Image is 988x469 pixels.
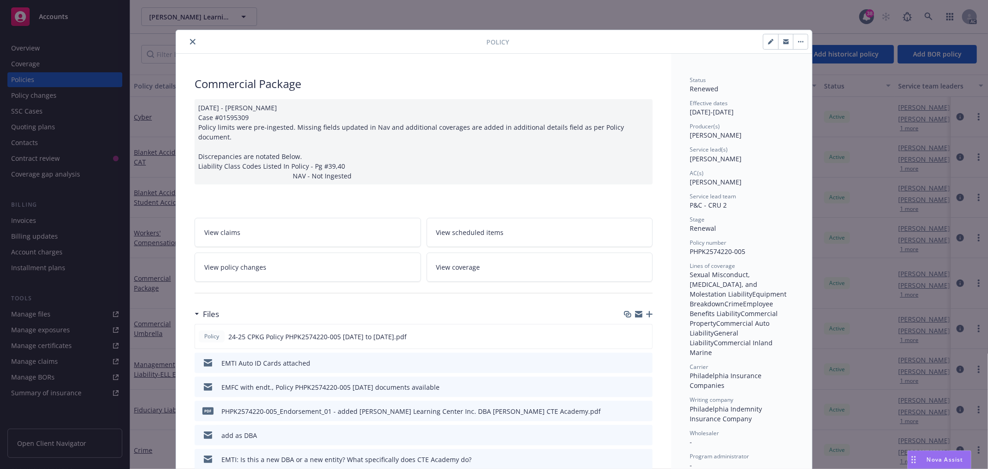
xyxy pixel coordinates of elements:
button: download file [626,406,633,416]
button: download file [626,358,633,368]
span: Stage [690,215,705,223]
div: EMTI Auto ID Cards attached [221,358,310,368]
span: Lines of coverage [690,262,735,270]
div: Files [195,308,219,320]
span: Nova Assist [927,456,963,463]
button: download file [626,431,633,440]
div: add as DBA [221,431,257,440]
button: preview file [641,455,649,464]
span: 24-25 CPKG Policy PHPK2574220-005 [DATE] to [DATE].pdf [228,332,407,342]
span: Crime [724,299,743,308]
span: Program administrator [690,452,749,460]
span: Sexual Misconduct, [MEDICAL_DATA], and Molestation Liability [690,270,759,298]
span: Service lead team [690,192,736,200]
button: download file [626,455,633,464]
button: preview file [641,382,649,392]
span: View claims [204,228,240,237]
div: Commercial Package [195,76,653,92]
button: preview file [641,431,649,440]
span: AC(s) [690,169,704,177]
span: Philadelphia Insurance Companies [690,371,763,390]
button: close [187,36,198,47]
div: [DATE] - [DATE] [690,99,793,117]
span: Commercial Auto Liability [690,319,771,337]
a: View claims [195,218,421,247]
div: Drag to move [908,451,919,469]
span: [PERSON_NAME] [690,154,742,163]
a: View policy changes [195,253,421,282]
h3: Files [203,308,219,320]
div: EMTI: Is this a new DBA or a new entity? What specifically does CTE Academy do? [221,455,472,464]
span: pdf [202,407,214,414]
span: Wholesaler [690,429,719,437]
span: View scheduled items [436,228,504,237]
span: Employee Benefits Liability [690,299,775,318]
span: Policy number [690,239,726,247]
button: preview file [641,406,649,416]
span: Renewal [690,224,716,233]
span: Status [690,76,706,84]
button: download file [625,332,633,342]
span: Commercial Property [690,309,780,328]
span: View coverage [436,262,480,272]
span: Writing company [690,396,733,404]
span: PHPK2574220-005 [690,247,745,256]
span: Commercial Inland Marine [690,338,774,357]
a: View scheduled items [427,218,653,247]
button: preview file [640,332,648,342]
span: Producer(s) [690,122,720,130]
span: [PERSON_NAME] [690,177,742,186]
div: [DATE] - [PERSON_NAME] Case #01595309 Policy limits were pre-ingested. Missing fields updated in ... [195,99,653,184]
span: Philadelphia Indemnity Insurance Company [690,405,764,423]
span: View policy changes [204,262,266,272]
span: Renewed [690,84,718,93]
span: [PERSON_NAME] [690,131,742,139]
span: Effective dates [690,99,728,107]
a: View coverage [427,253,653,282]
span: Policy [202,332,221,341]
button: Nova Assist [907,450,971,469]
div: EMFC with endt., Policy PHPK2574220-005 [DATE] documents available [221,382,440,392]
span: - [690,437,692,446]
span: Policy [486,37,509,47]
span: Equipment Breakdown [690,290,788,308]
div: PHPK2574220-005_Endorsement_01 - added [PERSON_NAME] Learning Center Inc. DBA [PERSON_NAME] CTE A... [221,406,601,416]
span: Service lead(s) [690,146,728,153]
span: General Liability [690,329,740,347]
span: P&C - CRU 2 [690,201,727,209]
button: preview file [641,358,649,368]
button: download file [626,382,633,392]
span: Carrier [690,363,708,371]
